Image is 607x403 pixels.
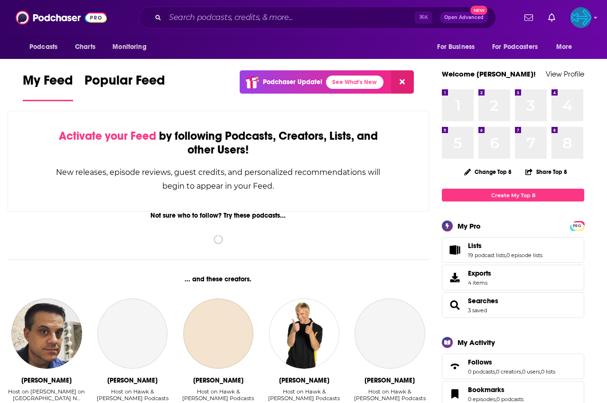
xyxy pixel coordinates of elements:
[56,165,381,193] div: New releases, episode reviews, guest credits, and personalized recommendations will begin to appe...
[445,271,464,284] span: Exports
[93,388,172,402] div: Host on Hawk & [PERSON_NAME] Podcasts
[571,222,583,229] a: PRO
[468,385,504,394] span: Bookmarks
[444,15,484,20] span: Open Advanced
[544,10,559,26] a: Show notifications dropdown
[492,40,538,54] span: For Podcasters
[496,368,521,375] a: 0 creators
[415,11,432,24] span: ⌘ K
[445,387,464,401] a: Bookmarks
[8,275,429,283] div: ... and these creators.
[183,298,253,369] a: Heidi Aiken
[522,368,540,375] a: 0 users
[458,166,517,178] button: Change Top 8
[445,243,464,257] a: Lists
[21,376,72,384] div: Jon Justice
[165,10,415,25] input: Search podcasts, credits, & more...
[326,76,383,89] a: See What's New
[8,388,86,402] div: Host on [PERSON_NAME] on [GEOGRAPHIC_DATA] N…
[8,211,429,220] div: Not sure who to follow? Try these podcasts...
[468,241,542,250] a: Lists
[468,241,482,250] span: Lists
[107,376,158,384] div: Hawk Harrison
[430,38,486,56] button: open menu
[541,368,555,375] a: 0 lists
[106,38,159,56] button: open menu
[56,129,381,157] div: by following Podcasts, Creators, Lists, and other Users!
[468,297,498,305] a: Searches
[556,40,572,54] span: More
[468,385,523,394] a: Bookmarks
[442,354,584,379] span: Follows
[495,396,496,403] span: ,
[23,72,73,101] a: My Feed
[468,358,555,366] a: Follows
[442,237,584,263] span: Lists
[351,388,429,402] div: Host on Hawk & [PERSON_NAME] Podcasts
[505,252,506,259] span: ,
[570,7,591,28] img: User Profile
[75,40,95,54] span: Charts
[23,72,73,94] span: My Feed
[468,396,495,403] a: 0 episodes
[59,129,156,143] span: Activate your Feed
[506,252,542,259] a: 0 episode lists
[29,40,57,54] span: Podcasts
[442,189,584,201] a: Create My Top 8
[470,6,487,15] span: New
[355,298,425,369] a: Tom Steele
[445,298,464,312] a: Searches
[23,38,70,56] button: open menu
[112,40,146,54] span: Monitoring
[495,368,496,375] span: ,
[546,69,584,78] a: View Profile
[540,368,541,375] span: ,
[84,72,165,101] a: Popular Feed
[265,388,343,402] div: Host on Hawk & [PERSON_NAME] Podcasts
[279,376,329,384] div: Kato Keller
[263,78,322,86] p: Podchaser Update!
[364,376,415,384] div: Tom Steele
[139,7,496,29] div: Search podcasts, credits, & more...
[468,269,491,278] span: Exports
[445,360,464,373] a: Follows
[458,221,481,230] div: My Pro
[468,279,491,286] span: 4 items
[496,396,523,403] a: 0 podcasts
[11,298,82,369] img: Jon Justice
[269,298,339,369] img: Kato Keller
[442,69,536,78] a: Welcome [PERSON_NAME]!
[193,376,243,384] div: Heidi Aiken
[468,307,487,314] a: 3 saved
[84,72,165,94] span: Popular Feed
[468,368,495,375] a: 0 podcasts
[179,388,258,402] div: Host on Hawk & [PERSON_NAME] Podcasts
[486,38,551,56] button: open menu
[525,163,568,181] button: Share Top 8
[458,338,495,347] div: My Activity
[437,40,475,54] span: For Business
[468,252,505,259] a: 19 podcast lists
[570,7,591,28] span: Logged in as backbonemedia
[468,358,492,366] span: Follows
[521,10,537,26] a: Show notifications dropdown
[570,7,591,28] button: Show profile menu
[521,368,522,375] span: ,
[440,12,488,23] button: Open AdvancedNew
[16,9,107,27] img: Podchaser - Follow, Share and Rate Podcasts
[550,38,584,56] button: open menu
[97,298,168,369] a: Hawk Harrison
[442,292,584,318] span: Searches
[442,265,584,290] a: Exports
[69,38,101,56] a: Charts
